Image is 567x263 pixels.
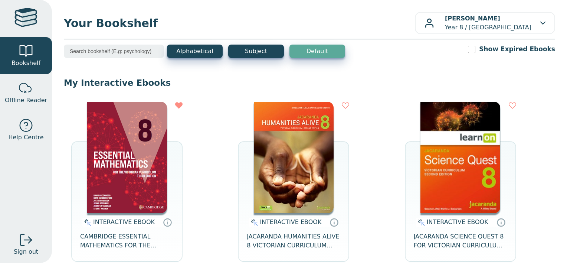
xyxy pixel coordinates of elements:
span: CAMBRIDGE ESSENTIAL MATHEMATICS FOR THE VICTORIAN CURRICULUM YEAR 8 EBOOK 3E [80,232,174,250]
b: [PERSON_NAME] [445,15,500,22]
a: Interactive eBooks are accessed online via the publisher’s portal. They contain interactive resou... [496,218,505,227]
span: INTERACTIVE EBOOK [260,218,321,225]
label: Show Expired Ebooks [479,45,555,54]
span: INTERACTIVE EBOOK [427,218,488,225]
span: Offline Reader [5,96,47,105]
a: Interactive eBooks are accessed online via the publisher’s portal. They contain interactive resou... [330,218,338,227]
img: interactive.svg [82,218,91,227]
span: Help Centre [8,133,43,142]
img: interactive.svg [416,218,425,227]
button: [PERSON_NAME]Year 8 / [GEOGRAPHIC_DATA] [415,12,555,34]
img: interactive.svg [249,218,258,227]
span: JACARANDA HUMANITIES ALIVE 8 VICTORIAN CURRICULUM LEARNON EBOOK 2E [247,232,340,250]
p: Year 8 / [GEOGRAPHIC_DATA] [445,14,531,32]
span: INTERACTIVE EBOOK [93,218,155,225]
img: bee2d5d4-7b91-e911-a97e-0272d098c78b.jpg [254,102,334,213]
button: Subject [228,45,284,58]
a: Interactive eBooks are accessed online via the publisher’s portal. They contain interactive resou... [163,218,172,227]
span: JACARANDA SCIENCE QUEST 8 FOR VICTORIAN CURRICULUM LEARNON 2E EBOOK [414,232,507,250]
span: Bookshelf [12,59,40,68]
span: Sign out [14,247,38,256]
span: Your Bookshelf [64,15,415,32]
input: Search bookshelf (E.g: psychology) [64,45,164,58]
button: Default [289,45,345,58]
img: fffb2005-5288-ea11-a992-0272d098c78b.png [420,102,500,213]
button: Alphabetical [167,45,223,58]
p: My Interactive Ebooks [64,77,555,88]
img: bedfc1f2-ad15-45fb-9889-51f3863b3b8f.png [87,102,167,213]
